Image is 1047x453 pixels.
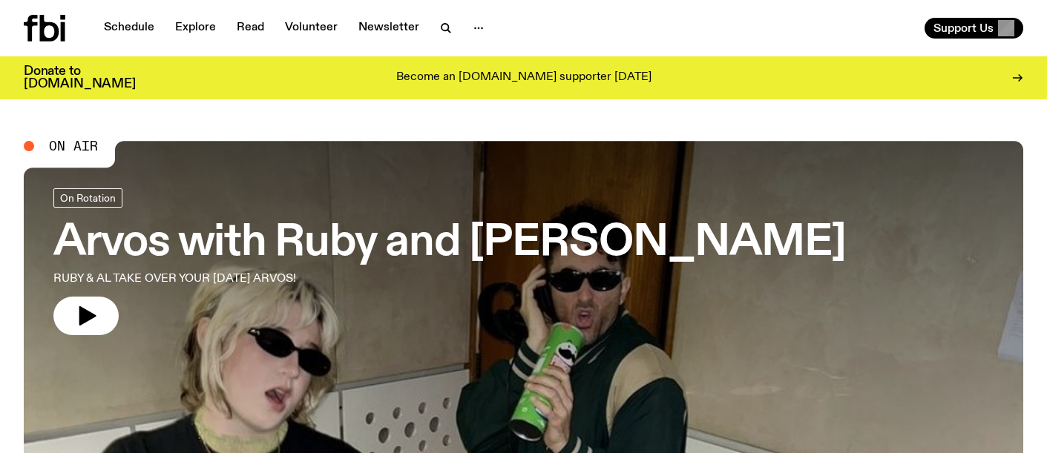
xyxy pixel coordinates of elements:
[933,22,994,35] span: Support Us
[925,18,1023,39] button: Support Us
[24,65,136,90] h3: Donate to [DOMAIN_NAME]
[53,222,846,264] h3: Arvos with Ruby and [PERSON_NAME]
[276,18,347,39] a: Volunteer
[228,18,273,39] a: Read
[49,139,98,153] span: On Air
[349,18,428,39] a: Newsletter
[95,18,163,39] a: Schedule
[53,188,846,335] a: Arvos with Ruby and [PERSON_NAME]RUBY & AL TAKE OVER YOUR [DATE] ARVOS!
[166,18,225,39] a: Explore
[53,270,433,288] p: RUBY & AL TAKE OVER YOUR [DATE] ARVOS!
[53,188,122,208] a: On Rotation
[60,192,116,203] span: On Rotation
[396,71,651,85] p: Become an [DOMAIN_NAME] supporter [DATE]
